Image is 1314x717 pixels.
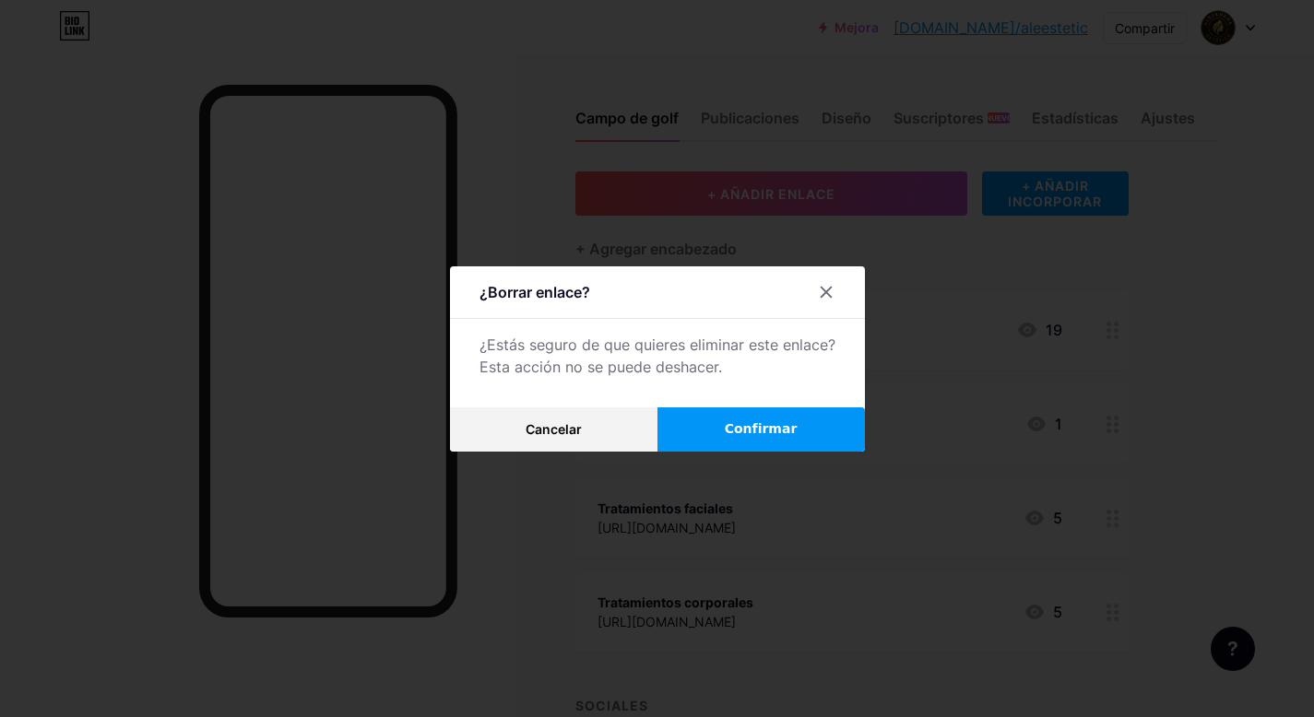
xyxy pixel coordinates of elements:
font: ¿Borrar enlace? [479,283,590,301]
font: Cancelar [526,421,582,437]
font: ¿Estás seguro de que quieres eliminar este enlace? Esta acción no se puede deshacer. [479,335,835,376]
button: Cancelar [450,407,657,452]
button: Confirmar [657,407,865,452]
font: Confirmar [725,421,798,436]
